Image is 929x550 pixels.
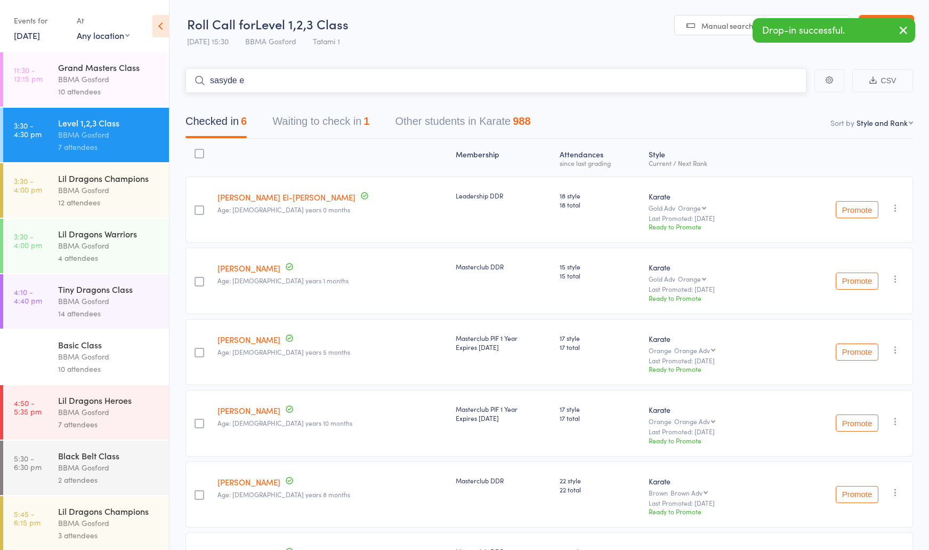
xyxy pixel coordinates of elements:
[58,141,160,153] div: 7 attendees
[185,110,247,138] button: Checked in6
[58,85,160,98] div: 10 attendees
[555,144,644,172] div: Atten­dances
[649,364,788,373] div: Ready to Promote
[217,276,349,285] span: Age: [DEMOGRAPHIC_DATA] years 1 months
[58,418,160,431] div: 7 attendees
[363,115,369,127] div: 1
[649,436,788,445] div: Ready to Promote
[3,108,169,162] a: 3:30 -4:30 pmLevel 1,2,3 ClassBBMA Gosford7 attendees
[217,347,350,356] span: Age: [DEMOGRAPHIC_DATA] years 5 months
[58,129,160,141] div: BBMA Gosford
[58,61,160,73] div: Grand Masters Class
[187,15,255,33] span: Roll Call for
[58,505,160,517] div: Lil Dragons Champions
[649,293,788,302] div: Ready to Promote
[272,110,369,138] button: Waiting to check in1
[3,330,169,384] a: 4:45 -5:30 pmBasic ClassBBMA Gosford10 attendees
[255,15,349,33] span: Level 1,2,3 Class
[560,342,640,352] span: 17 total
[58,517,160,529] div: BBMA Gosford
[3,274,169,329] a: 4:10 -4:40 pmTiny Dragons ClassBBMA Gosford14 attendees
[77,29,130,41] div: Any location
[217,334,280,345] a: [PERSON_NAME]
[14,509,41,527] time: 5:45 - 6:15 pm
[674,418,710,425] div: Orange Adv
[560,262,640,271] span: 15 style
[58,117,160,129] div: Level 1,2,3 Class
[649,404,788,415] div: Karate
[456,262,552,271] div: Masterclub DDR
[313,36,340,46] span: Tatami 1
[3,163,169,218] a: 3:30 -4:00 pmLil Dragons ChampionsBBMA Gosford12 attendees
[560,271,640,280] span: 15 total
[649,262,788,273] div: Karate
[58,474,160,486] div: 2 attendees
[649,347,788,354] div: Orange
[14,29,40,41] a: [DATE]
[58,339,160,350] div: Basic Class
[456,413,552,423] div: Expires [DATE]
[560,476,640,485] span: 22 style
[58,394,160,406] div: Lil Dragons Heroes
[649,285,788,293] small: Last Promoted: [DATE]
[14,398,42,416] time: 4:50 - 5:35 pm
[58,172,160,184] div: Lil Dragons Champions
[58,461,160,474] div: BBMA Gosford
[14,12,66,29] div: Events for
[14,288,42,305] time: 4:10 - 4:40 pm
[14,343,42,360] time: 4:45 - 5:30 pm
[649,489,788,496] div: Brown
[58,406,160,418] div: BBMA Gosford
[58,295,160,307] div: BBMA Gosford
[671,489,702,496] div: Brown Adv
[3,52,169,107] a: 11:30 -12:15 pmGrand Masters ClassBBMA Gosford10 attendees
[678,275,701,282] div: Orange
[674,347,710,354] div: Orange Adv
[560,413,640,423] span: 17 total
[58,529,160,541] div: 3 attendees
[649,357,788,364] small: Last Promoted: [DATE]
[830,117,854,128] label: Sort by
[836,415,878,432] button: Promote
[701,20,753,31] span: Manual search
[560,160,640,166] div: since last grading
[649,428,788,435] small: Last Promoted: [DATE]
[678,204,701,211] div: Orange
[456,333,552,352] div: Masterclub PIF 1 Year
[836,344,878,361] button: Promote
[560,200,640,209] span: 18 total
[836,486,878,503] button: Promote
[217,205,350,214] span: Age: [DEMOGRAPHIC_DATA] years 0 months
[58,184,160,196] div: BBMA Gosford
[58,240,160,252] div: BBMA Gosford
[560,333,640,342] span: 17 style
[3,385,169,440] a: 4:50 -5:35 pmLil Dragons HeroesBBMA Gosford7 attendees
[852,69,913,92] button: CSV
[649,418,788,425] div: Orange
[753,18,915,43] div: Drop-in successful.
[560,404,640,413] span: 17 style
[395,110,530,138] button: Other students in Karate988
[644,144,792,172] div: Style
[58,350,160,363] div: BBMA Gosford
[14,232,42,249] time: 3:30 - 4:00 pm
[456,342,552,352] div: Expires [DATE]
[649,160,788,166] div: Current / Next Rank
[217,418,352,427] span: Age: [DEMOGRAPHIC_DATA] years 10 months
[217,405,280,416] a: [PERSON_NAME]
[14,177,42,194] time: 3:30 - 4:00 pm
[649,222,788,231] div: Ready to Promote
[451,144,556,172] div: Membership
[58,307,160,320] div: 14 attendees
[58,363,160,375] div: 10 attendees
[649,204,788,211] div: Gold Adv
[859,15,914,36] a: Exit roll call
[217,490,350,499] span: Age: [DEMOGRAPHIC_DATA] years 8 months
[58,252,160,264] div: 4 attendees
[560,485,640,494] span: 22 total
[14,121,42,138] time: 3:30 - 4:30 pm
[245,36,296,46] span: BBMA Gosford
[187,36,229,46] span: [DATE] 15:30
[14,454,42,471] time: 5:30 - 6:30 pm
[456,404,552,423] div: Masterclub PIF 1 Year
